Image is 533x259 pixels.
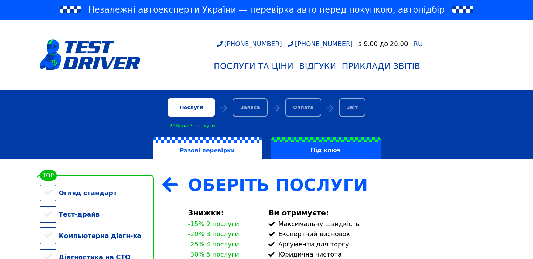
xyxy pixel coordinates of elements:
[188,251,239,258] div: -30% 5 послуги
[414,41,423,47] a: RU
[153,137,262,160] label: Разові перевірки
[268,230,494,238] div: Експертний висновок
[188,175,494,195] div: Оберіть Послуги
[288,40,353,47] a: [PHONE_NUMBER]
[414,40,423,47] span: RU
[188,230,239,238] div: -20% 3 послуги
[233,98,268,117] div: Заявка
[339,59,423,74] a: Приклади звітів
[285,98,321,117] div: Оплата
[267,137,385,159] a: Під ключ
[168,98,215,117] div: Послуги
[214,61,293,71] div: Послуги та Ціни
[40,204,154,225] div: Тест-драйв
[268,251,494,258] div: Юридична чистота
[342,61,420,71] div: Приклади звітів
[211,59,296,74] a: Послуги та Ціни
[217,40,282,47] a: [PHONE_NUMBER]
[188,220,239,227] div: -15% 2 послуги
[268,220,494,227] div: Максимальну швидкість
[40,39,141,70] img: logotype@3x
[271,137,381,159] label: Під ключ
[268,209,494,217] div: Ви отримуєте:
[268,240,494,248] div: Аргументи для торгу
[358,40,408,47] div: з 9.00 до 20.00
[40,182,154,204] div: Огляд стандарт
[40,225,154,246] div: Компьютерна діагн-ка
[188,209,260,217] div: Знижки:
[168,123,215,128] div: -25% на 3 послуги
[299,61,336,71] div: Відгуки
[88,4,445,15] span: Незалежні автоексперти України — перевірка авто перед покупкою, автопідбір
[296,59,339,74] a: Відгуки
[40,22,141,87] a: logotype@3x
[339,98,365,117] div: Звіт
[188,240,239,248] div: -25% 4 послуги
